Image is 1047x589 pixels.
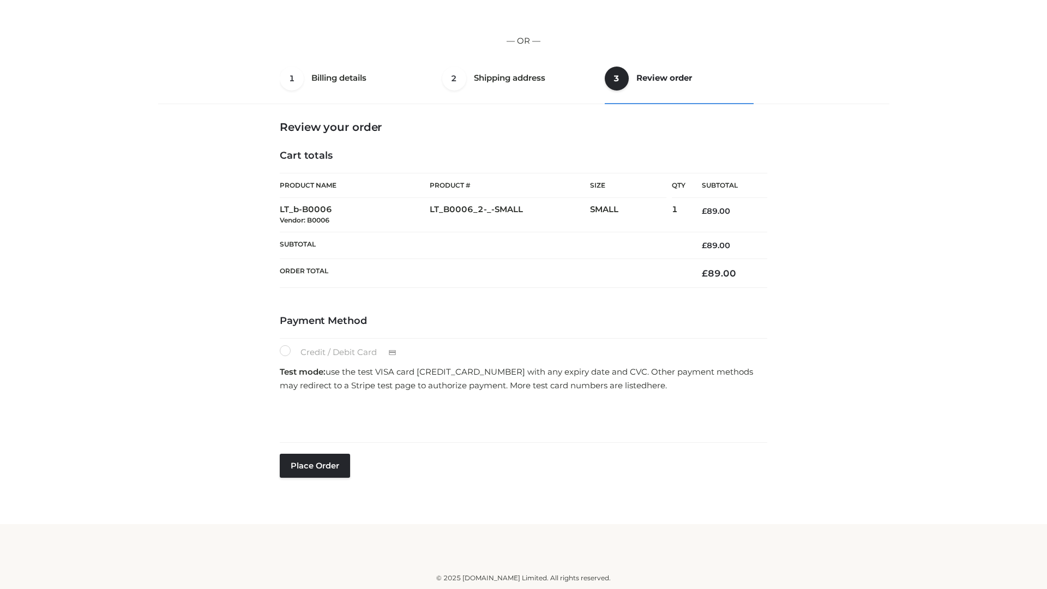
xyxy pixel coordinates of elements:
th: Subtotal [685,173,767,198]
h4: Cart totals [280,150,767,162]
th: Product Name [280,173,430,198]
small: Vendor: B0006 [280,216,329,224]
bdi: 89.00 [702,206,730,216]
th: Order Total [280,259,685,288]
th: Subtotal [280,232,685,259]
th: Size [590,173,666,198]
td: 1 [672,198,685,232]
th: Product # [430,173,590,198]
span: £ [702,241,707,250]
span: £ [702,268,708,279]
iframe: Secure payment input frame [278,396,765,436]
bdi: 89.00 [702,268,736,279]
h3: Review your order [280,121,767,134]
div: © 2025 [DOMAIN_NAME] Limited. All rights reserved. [162,573,885,584]
strong: Test mode: [280,366,326,377]
p: use the test VISA card [CREDIT_CARD_NUMBER] with any expiry date and CVC. Other payment methods m... [280,365,767,393]
button: Place order [280,454,350,478]
p: — OR — [162,34,885,48]
td: LT_B0006_2-_-SMALL [430,198,590,232]
bdi: 89.00 [702,241,730,250]
img: Credit / Debit Card [382,346,402,359]
td: LT_b-B0006 [280,198,430,232]
span: £ [702,206,707,216]
th: Qty [672,173,685,198]
h4: Payment Method [280,315,767,327]
a: here [647,380,665,390]
td: SMALL [590,198,672,232]
label: Credit / Debit Card [280,345,408,359]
